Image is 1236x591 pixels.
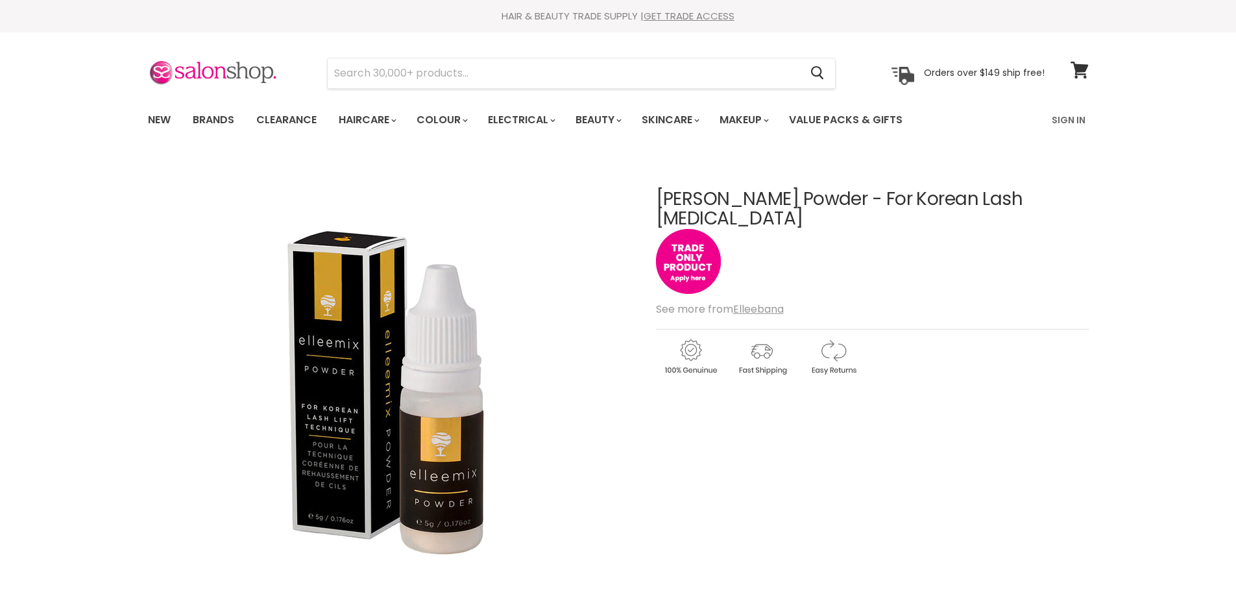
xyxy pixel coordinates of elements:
ul: Main menu [138,101,978,139]
span: See more from [656,302,784,317]
img: genuine.gif [656,337,725,377]
h1: [PERSON_NAME] Powder - For Korean Lash [MEDICAL_DATA] [656,189,1089,230]
a: New [138,106,180,134]
a: Colour [407,106,476,134]
a: Makeup [710,106,777,134]
a: Electrical [478,106,563,134]
a: Value Packs & Gifts [779,106,912,134]
a: Skincare [632,106,707,134]
button: Search [801,58,835,88]
input: Search [328,58,801,88]
a: GET TRADE ACCESS [644,9,734,23]
img: shipping.gif [727,337,796,377]
nav: Main [132,101,1105,139]
a: Beauty [566,106,629,134]
img: returns.gif [799,337,867,377]
a: Haircare [329,106,404,134]
div: HAIR & BEAUTY TRADE SUPPLY | [132,10,1105,23]
a: Clearance [247,106,326,134]
img: tradeonly_small.jpg [656,229,721,294]
a: Brands [183,106,244,134]
a: Elleebana [733,302,784,317]
a: Sign In [1044,106,1093,134]
form: Product [327,58,836,89]
p: Orders over $149 ship free! [924,67,1045,78]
